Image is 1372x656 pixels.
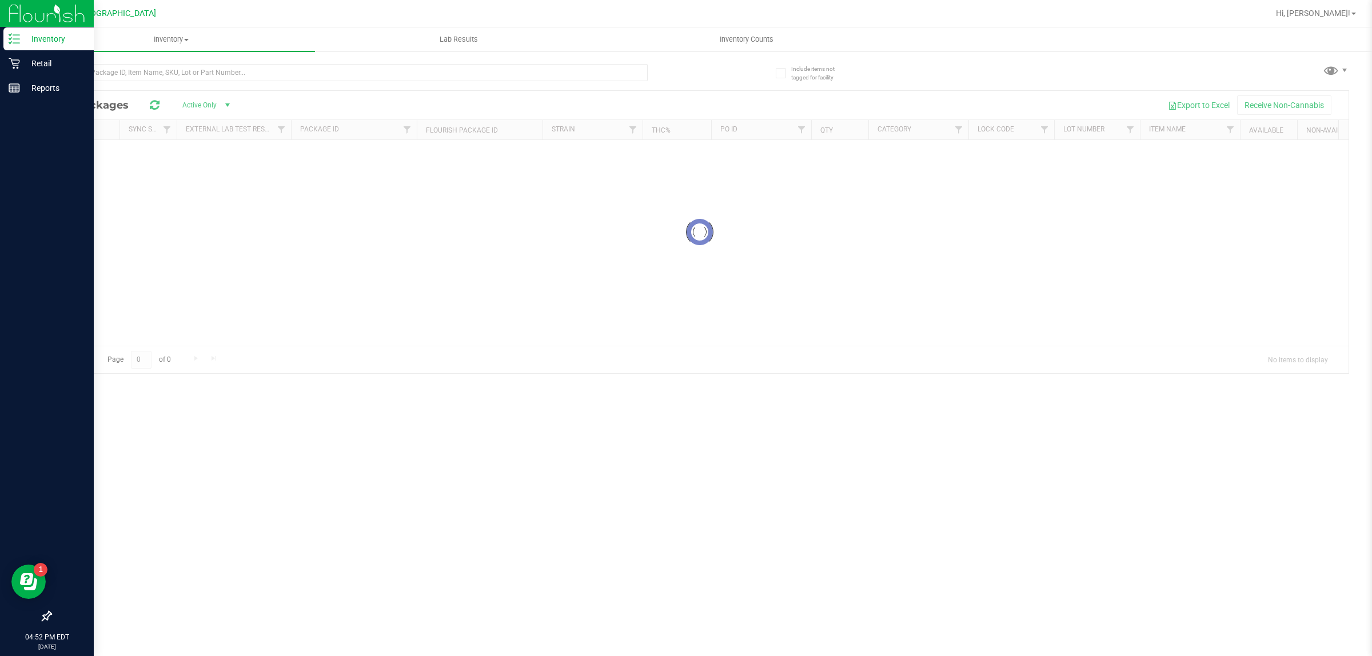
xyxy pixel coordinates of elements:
[78,9,156,18] span: [GEOGRAPHIC_DATA]
[27,27,315,51] a: Inventory
[9,33,20,45] inline-svg: Inventory
[20,32,89,46] p: Inventory
[20,57,89,70] p: Retail
[5,642,89,651] p: [DATE]
[1276,9,1350,18] span: Hi, [PERSON_NAME]!
[9,82,20,94] inline-svg: Reports
[704,34,789,45] span: Inventory Counts
[27,34,315,45] span: Inventory
[20,81,89,95] p: Reports
[11,565,46,599] iframe: Resource center
[34,563,47,577] iframe: Resource center unread badge
[603,27,890,51] a: Inventory Counts
[5,632,89,642] p: 04:52 PM EDT
[791,65,848,82] span: Include items not tagged for facility
[315,27,603,51] a: Lab Results
[9,58,20,69] inline-svg: Retail
[50,64,648,81] input: Search Package ID, Item Name, SKU, Lot or Part Number...
[424,34,493,45] span: Lab Results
